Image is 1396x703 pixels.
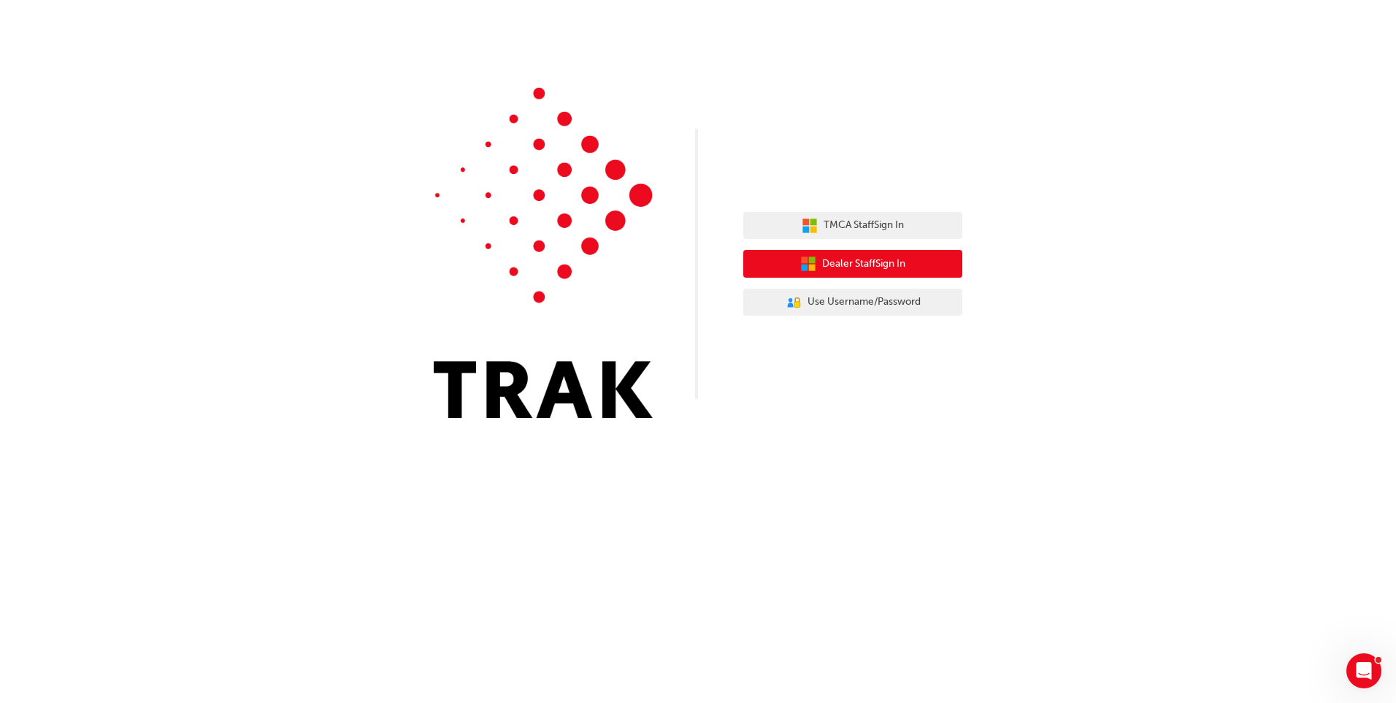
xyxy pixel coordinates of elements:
[743,289,962,316] button: Use Username/Password
[824,217,904,234] span: TMCA Staff Sign In
[434,88,653,418] img: Trak
[743,250,962,278] button: Dealer StaffSign In
[808,294,921,311] span: Use Username/Password
[822,256,905,273] span: Dealer Staff Sign In
[743,212,962,240] button: TMCA StaffSign In
[1346,653,1381,688] iframe: Intercom live chat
